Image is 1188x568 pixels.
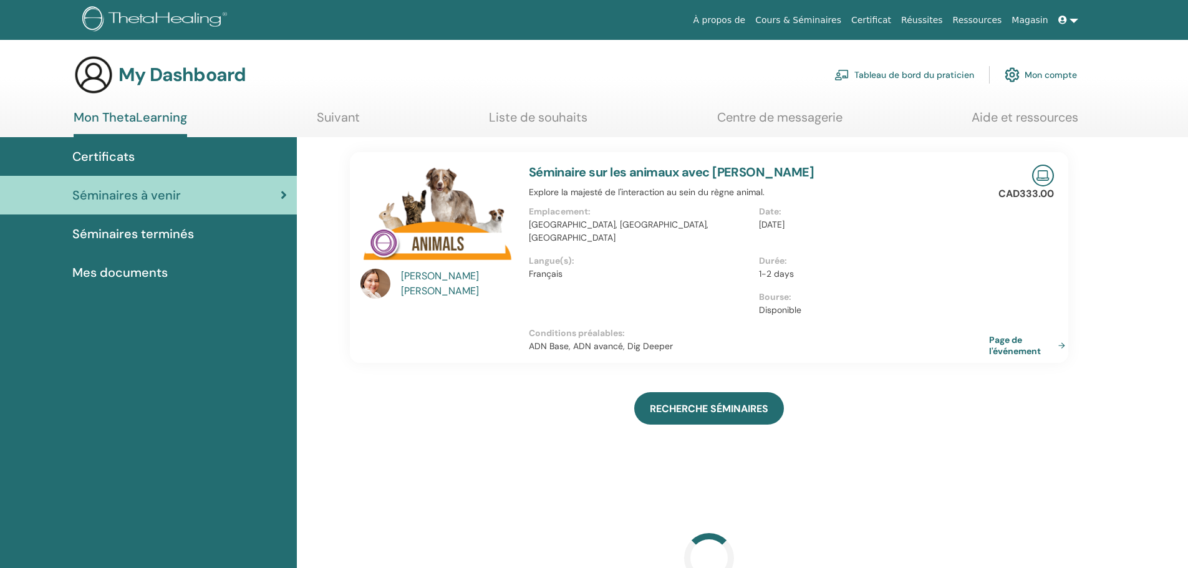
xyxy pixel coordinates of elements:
[529,186,989,199] p: Explore la majesté de l'interaction au sein du règne animal.
[759,218,982,231] p: [DATE]
[1007,9,1053,32] a: Magasin
[529,164,814,180] a: Séminaire sur les animaux avec [PERSON_NAME]
[759,291,982,304] p: Bourse :
[759,304,982,317] p: Disponible
[72,224,194,243] span: Séminaires terminés
[529,327,989,340] p: Conditions préalables :
[82,6,231,34] img: logo.png
[489,110,587,134] a: Liste de souhaits
[529,254,751,267] p: Langue(s) :
[998,186,1054,201] p: CAD333.00
[750,9,846,32] a: Cours & Séminaires
[529,205,751,218] p: Emplacement :
[529,340,989,353] p: ADN Base, ADN avancé, Dig Deeper
[317,110,360,134] a: Suivant
[759,205,982,218] p: Date :
[650,402,768,415] span: RECHERCHE SÉMINAIRES
[634,392,784,425] a: RECHERCHE SÉMINAIRES
[360,165,514,272] img: Séminaire sur les animaux
[846,9,896,32] a: Certificat
[72,186,181,205] span: Séminaires à venir
[834,69,849,80] img: chalkboard-teacher.svg
[74,55,113,95] img: generic-user-icon.jpg
[759,254,982,267] p: Durée :
[1032,165,1054,186] img: Live Online Seminar
[948,9,1007,32] a: Ressources
[688,9,751,32] a: À propos de
[972,110,1078,134] a: Aide et ressources
[72,263,168,282] span: Mes documents
[896,9,947,32] a: Réussites
[759,267,982,281] p: 1-2 days
[834,61,974,89] a: Tableau de bord du praticien
[529,267,751,281] p: Français
[1005,61,1077,89] a: Mon compte
[529,218,751,244] p: [GEOGRAPHIC_DATA], [GEOGRAPHIC_DATA], [GEOGRAPHIC_DATA]
[72,147,135,166] span: Certificats
[74,110,187,137] a: Mon ThetaLearning
[1005,64,1020,85] img: cog.svg
[118,64,246,86] h3: My Dashboard
[717,110,843,134] a: Centre de messagerie
[360,269,390,299] img: default.jpg
[401,269,516,299] a: [PERSON_NAME] [PERSON_NAME]
[989,334,1070,357] a: Page de l'événement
